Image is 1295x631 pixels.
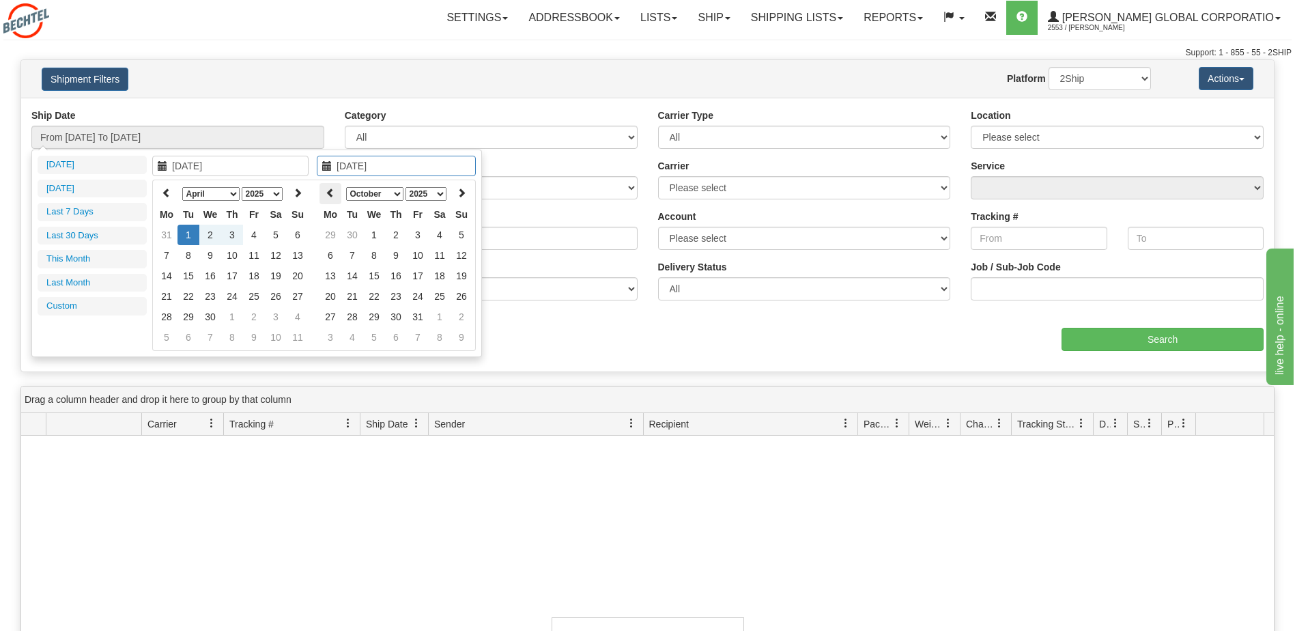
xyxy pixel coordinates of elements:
th: Mo [319,204,341,225]
td: 6 [177,327,199,348]
td: 17 [407,266,429,286]
td: 4 [341,327,363,348]
iframe: chat widget [1264,246,1294,385]
th: Th [221,204,243,225]
td: 23 [385,286,407,307]
a: Ship Date filter column settings [405,412,428,435]
li: [DATE] [38,180,147,198]
td: 18 [429,266,451,286]
td: 19 [265,266,287,286]
td: 17 [221,266,243,286]
td: 1 [177,225,199,245]
td: 24 [407,286,429,307]
a: Shipment Issues filter column settings [1138,412,1161,435]
th: Sa [429,204,451,225]
td: 1 [221,307,243,327]
td: 2 [243,307,265,327]
a: Tracking # filter column settings [337,412,360,435]
td: 1 [429,307,451,327]
td: 7 [407,327,429,348]
td: 29 [363,307,385,327]
span: [PERSON_NAME] Global Corporatio [1059,12,1274,23]
td: 1 [363,225,385,245]
td: 4 [287,307,309,327]
td: 12 [451,245,472,266]
td: 13 [319,266,341,286]
td: 4 [429,225,451,245]
a: Reports [853,1,933,35]
td: 29 [177,307,199,327]
div: Support: 1 - 855 - 55 - 2SHIP [3,47,1292,59]
td: 5 [265,225,287,245]
div: live help - online [10,8,126,25]
th: We [363,204,385,225]
a: Sender filter column settings [620,412,643,435]
td: 26 [265,286,287,307]
a: Addressbook [518,1,630,35]
li: Last 30 Days [38,227,147,245]
td: 6 [385,327,407,348]
td: 8 [363,245,385,266]
td: 11 [429,245,451,266]
td: 2 [199,225,221,245]
label: Platform [1007,72,1046,85]
td: 6 [287,225,309,245]
td: 9 [451,327,472,348]
span: Tracking Status [1017,417,1077,431]
span: Tracking # [229,417,274,431]
a: Carrier filter column settings [200,412,223,435]
input: To [1128,227,1264,250]
span: Sender [434,417,465,431]
td: 7 [341,245,363,266]
td: 14 [341,266,363,286]
td: 30 [385,307,407,327]
a: Charge filter column settings [988,412,1011,435]
span: Ship Date [366,417,408,431]
a: Weight filter column settings [937,412,960,435]
td: 3 [407,225,429,245]
td: 2 [385,225,407,245]
td: 6 [319,245,341,266]
td: 27 [319,307,341,327]
label: Delivery Status [658,260,727,274]
li: Last Month [38,274,147,292]
label: Account [658,210,696,223]
td: 10 [221,245,243,266]
td: 21 [156,286,177,307]
td: 30 [199,307,221,327]
th: Su [287,204,309,225]
td: 3 [265,307,287,327]
label: Job / Sub-Job Code [971,260,1060,274]
td: 23 [199,286,221,307]
th: Su [451,204,472,225]
td: 30 [341,225,363,245]
td: 31 [407,307,429,327]
td: 10 [407,245,429,266]
label: Service [971,159,1005,173]
td: 3 [319,327,341,348]
td: 25 [429,286,451,307]
td: 28 [156,307,177,327]
span: Weight [915,417,943,431]
a: Pickup Status filter column settings [1172,412,1195,435]
li: [DATE] [38,156,147,174]
td: 22 [363,286,385,307]
th: Tu [341,204,363,225]
td: 8 [429,327,451,348]
td: 12 [265,245,287,266]
label: Tracking # [971,210,1018,223]
td: 21 [341,286,363,307]
li: Custom [38,297,147,315]
td: 14 [156,266,177,286]
input: Search [1062,328,1264,351]
td: 31 [156,225,177,245]
a: Settings [436,1,518,35]
th: Mo [156,204,177,225]
li: Last 7 Days [38,203,147,221]
a: Packages filter column settings [885,412,909,435]
td: 9 [385,245,407,266]
td: 11 [243,245,265,266]
label: Ship Date [31,109,76,122]
td: 9 [243,327,265,348]
td: 22 [177,286,199,307]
